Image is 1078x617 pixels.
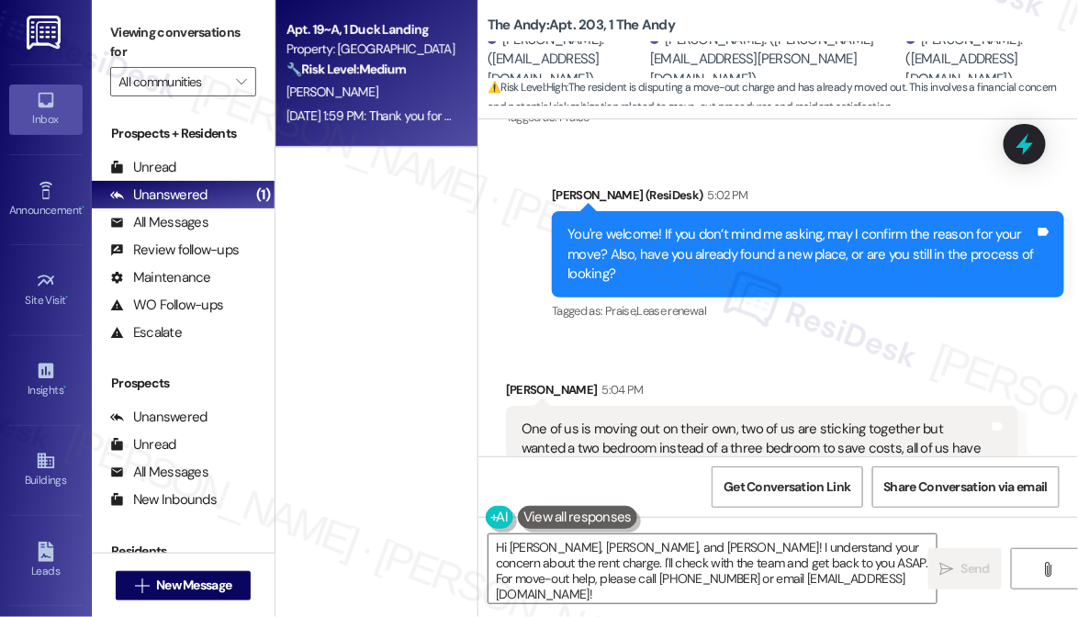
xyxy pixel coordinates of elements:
[650,30,902,89] div: [PERSON_NAME]. ([PERSON_NAME][EMAIL_ADDRESS][PERSON_NAME][DOMAIN_NAME])
[9,355,83,405] a: Insights •
[488,16,675,35] b: The Andy: Apt. 203, 1 The Andy
[110,268,211,287] div: Maintenance
[488,30,646,89] div: [PERSON_NAME]. ([EMAIL_ADDRESS][DOMAIN_NAME])
[116,571,252,600] button: New Message
[110,18,256,67] label: Viewing conversations for
[488,534,937,603] textarea: Hi [PERSON_NAME], [PERSON_NAME], and [PERSON_NAME]! I understand your concern about the rent char...
[9,84,83,134] a: Inbox
[928,548,1002,589] button: Send
[637,303,707,319] span: Lease renewal
[236,74,246,89] i: 
[703,185,748,205] div: 5:02 PM
[872,466,1060,508] button: Share Conversation via email
[940,562,954,577] i: 
[110,463,208,482] div: All Messages
[506,380,1018,406] div: [PERSON_NAME]
[110,213,208,232] div: All Messages
[118,67,227,96] input: All communities
[110,435,176,454] div: Unread
[598,380,644,399] div: 5:04 PM
[110,185,208,205] div: Unanswered
[906,30,1064,89] div: [PERSON_NAME]. ([EMAIL_ADDRESS][DOMAIN_NAME])
[156,576,231,595] span: New Message
[286,61,406,77] strong: 🔧 Risk Level: Medium
[110,408,208,427] div: Unanswered
[488,80,567,95] strong: ⚠️ Risk Level: High
[552,297,1064,324] div: Tagged as:
[110,296,223,315] div: WO Follow-ups
[92,124,275,143] div: Prospects + Residents
[110,158,176,177] div: Unread
[63,381,66,394] span: •
[9,265,83,315] a: Site Visit •
[110,490,217,510] div: New Inbounds
[286,39,456,59] div: Property: [GEOGRAPHIC_DATA]
[82,201,84,214] span: •
[559,109,590,125] span: Praise
[605,303,636,319] span: Praise ,
[488,78,1078,118] span: : The resident is disputing a move-out charge and has already moved out. This involves a financia...
[9,445,83,495] a: Buildings
[567,225,1035,284] div: You're welcome! If you don’t mind me asking, may I confirm the reason for your move? Also, have y...
[712,466,862,508] button: Get Conversation Link
[1040,562,1054,577] i: 
[884,477,1048,497] span: Share Conversation via email
[9,536,83,586] a: Leads
[92,542,275,561] div: Residents
[110,323,182,342] div: Escalate
[552,185,1064,211] div: [PERSON_NAME] (ResiDesk)
[66,291,69,304] span: •
[286,84,378,100] span: [PERSON_NAME]
[135,578,149,593] i: 
[961,559,990,578] span: Send
[27,16,64,50] img: ResiDesk Logo
[724,477,850,497] span: Get Conversation Link
[286,20,456,39] div: Apt. 19~A, 1 Duck Landing
[110,241,239,260] div: Review follow-ups
[252,181,275,209] div: (1)
[92,374,275,393] div: Prospects
[522,420,989,478] div: One of us is moving out on their own, two of us are sticking together but wanted a two bedroom in...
